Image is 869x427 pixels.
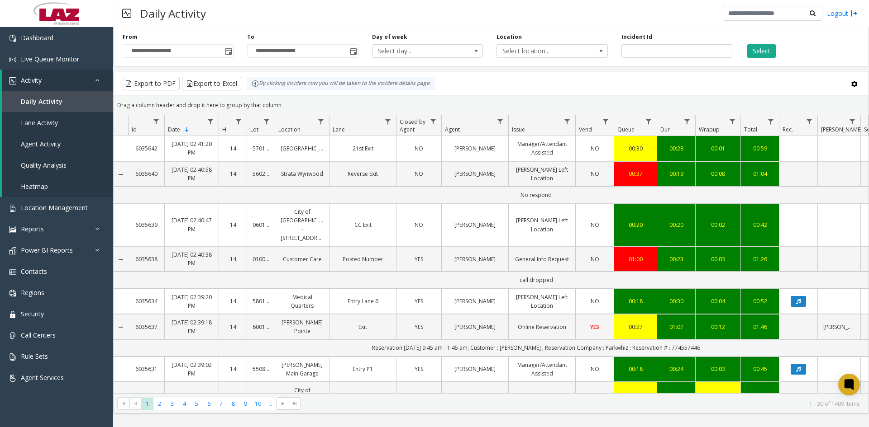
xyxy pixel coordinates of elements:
[21,331,56,339] span: Call Centers
[400,118,425,133] span: Closed by Agent
[701,169,735,178] div: 00:08
[264,398,277,410] span: Page 11
[247,77,435,90] div: By clicking Incident row you will be taken to the incident details page.
[514,165,570,183] a: [PERSON_NAME] Left Location
[21,246,73,254] span: Power BI Reports
[663,255,690,263] a: 00:23
[281,169,324,178] a: Strata Wynwood
[823,323,855,331] a: [PERSON_NAME]
[591,255,599,263] span: NO
[726,115,739,127] a: Wrapup Filter Menu
[224,169,241,178] a: 14
[224,365,241,373] a: 14
[591,170,599,178] span: NO
[134,323,159,331] a: 6035637
[9,290,16,297] img: 'icon'
[746,323,774,331] a: 01:46
[415,365,423,373] span: YES
[205,115,217,127] a: Date Filter Menu
[224,144,241,153] a: 14
[2,91,113,112] a: Daily Activity
[579,126,592,133] span: Vend
[252,398,264,410] span: Page 10
[372,45,461,57] span: Select day...
[402,144,436,153] a: NO
[21,76,42,84] span: Activity
[21,203,88,212] span: Location Management
[746,365,774,373] div: 00:45
[663,169,690,178] a: 00:19
[227,398,239,410] span: Page 8
[170,216,213,233] a: [DATE] 02:40:47 PM
[9,268,16,276] img: 'icon'
[415,145,423,152] span: NO
[122,2,131,24] img: pageIcon
[643,115,655,127] a: Queue Filter Menu
[253,144,269,153] a: 570105
[382,115,394,127] a: Lane Filter Menu
[134,144,159,153] a: 6035642
[279,400,286,407] span: Go to the next page
[134,169,159,178] a: 6035640
[9,56,16,63] img: 'icon'
[348,45,358,57] span: Toggle popup
[277,397,289,410] span: Go to the next page
[746,297,774,305] a: 00:52
[620,297,651,305] div: 00:18
[746,144,774,153] a: 00:59
[261,115,273,127] a: Lot Filter Menu
[494,115,506,127] a: Agent Filter Menu
[447,255,503,263] a: [PERSON_NAME]
[9,247,16,254] img: 'icon'
[581,365,608,373] a: NO
[701,297,735,305] a: 00:04
[134,365,159,373] a: 6035631
[2,155,113,176] a: Quality Analysis
[621,33,652,41] label: Incident Id
[746,221,774,229] div: 00:42
[21,55,79,63] span: Live Queue Monitor
[170,140,213,157] a: [DATE] 02:41:20 PM
[663,297,690,305] div: 00:30
[21,140,61,148] span: Agent Activity
[701,323,735,331] div: 00:12
[215,398,227,410] span: Page 7
[620,169,651,178] div: 00:37
[497,45,585,57] span: Select location...
[600,115,612,127] a: Vend Filter Menu
[281,318,324,335] a: [PERSON_NAME] Pointe
[9,375,16,382] img: 'icon'
[134,221,159,229] a: 6035639
[132,126,137,133] span: Id
[335,144,391,153] a: 21st Exit
[252,80,259,87] img: infoIcon.svg
[447,297,503,305] a: [PERSON_NAME]
[497,33,522,41] label: Location
[21,267,47,276] span: Contacts
[663,221,690,229] a: 00:20
[415,297,423,305] span: YES
[746,169,774,178] div: 01:04
[224,297,241,305] a: 14
[827,9,858,18] a: Logout
[203,398,215,410] span: Page 6
[289,397,301,410] span: Go to the last page
[447,365,503,373] a: [PERSON_NAME]
[21,161,67,169] span: Quality Analysis
[21,288,44,297] span: Regions
[402,169,436,178] a: NO
[402,365,436,373] a: YES
[663,323,690,331] a: 01:07
[372,33,407,41] label: Day of week
[765,115,777,127] a: Total Filter Menu
[335,323,391,331] a: Exit
[182,77,241,90] button: Export to Excel
[9,226,16,233] img: 'icon'
[281,255,324,263] a: Customer Care
[746,255,774,263] a: 01:26
[701,144,735,153] a: 00:01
